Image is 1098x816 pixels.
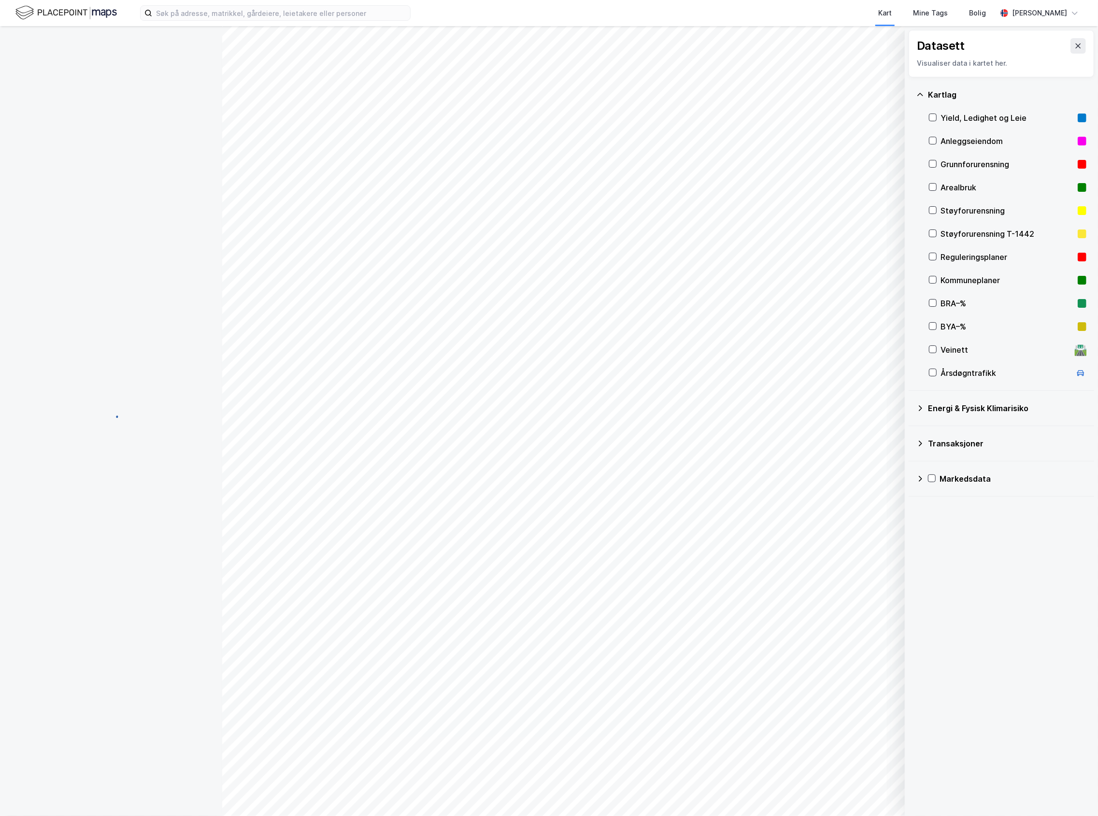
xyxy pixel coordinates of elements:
[941,321,1074,332] div: BYA–%
[941,182,1074,193] div: Arealbruk
[878,7,892,19] div: Kart
[103,408,119,423] img: spinner.a6d8c91a73a9ac5275cf975e30b51cfb.svg
[917,57,1086,69] div: Visualiser data i kartet her.
[941,205,1074,216] div: Støyforurensning
[1050,770,1098,816] div: Kontrollprogram for chat
[15,4,117,21] img: logo.f888ab2527a4732fd821a326f86c7f29.svg
[928,402,1086,414] div: Energi & Fysisk Klimarisiko
[917,38,965,54] div: Datasett
[969,7,986,19] div: Bolig
[941,367,1071,379] div: Årsdøgntrafikk
[1012,7,1067,19] div: [PERSON_NAME]
[913,7,948,19] div: Mine Tags
[941,135,1074,147] div: Anleggseiendom
[152,6,410,20] input: Søk på adresse, matrikkel, gårdeiere, leietakere eller personer
[941,112,1074,124] div: Yield, Ledighet og Leie
[1074,344,1087,356] div: 🛣️
[928,89,1086,100] div: Kartlag
[941,298,1074,309] div: BRA–%
[940,473,1086,485] div: Markedsdata
[941,158,1074,170] div: Grunnforurensning
[941,228,1074,240] div: Støyforurensning T-1442
[941,344,1071,356] div: Veinett
[928,438,1086,449] div: Transaksjoner
[941,251,1074,263] div: Reguleringsplaner
[941,274,1074,286] div: Kommuneplaner
[1050,770,1098,816] iframe: Chat Widget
